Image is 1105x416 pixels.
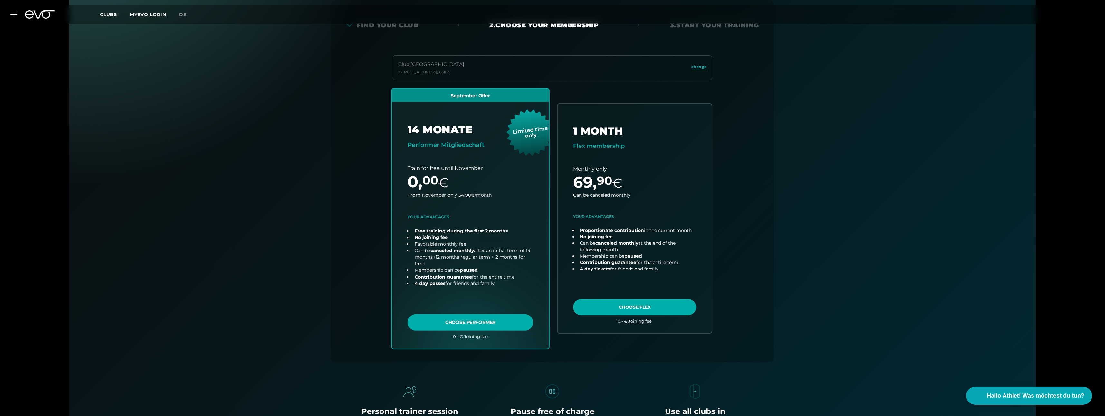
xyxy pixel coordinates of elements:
a: choose plan [392,89,549,348]
img: evofitness [401,383,419,401]
a: change [691,64,707,71]
a: MYEVO LOGIN [130,12,166,17]
div: Club : [GEOGRAPHIC_DATA] [398,61,464,68]
img: evofitness [543,383,562,401]
div: [STREET_ADDRESS] , 65183 [398,70,464,75]
span: Clubs [100,12,117,17]
img: evofitness [686,383,704,401]
a: choose plan [558,104,712,333]
a: Clubs [100,11,130,17]
a: de [179,11,194,18]
button: Hallo Athlet! Was möchtest du tun? [966,387,1092,405]
span: de [179,12,187,17]
span: Hallo Athlet! Was möchtest du tun? [987,392,1084,400]
span: change [691,64,707,70]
